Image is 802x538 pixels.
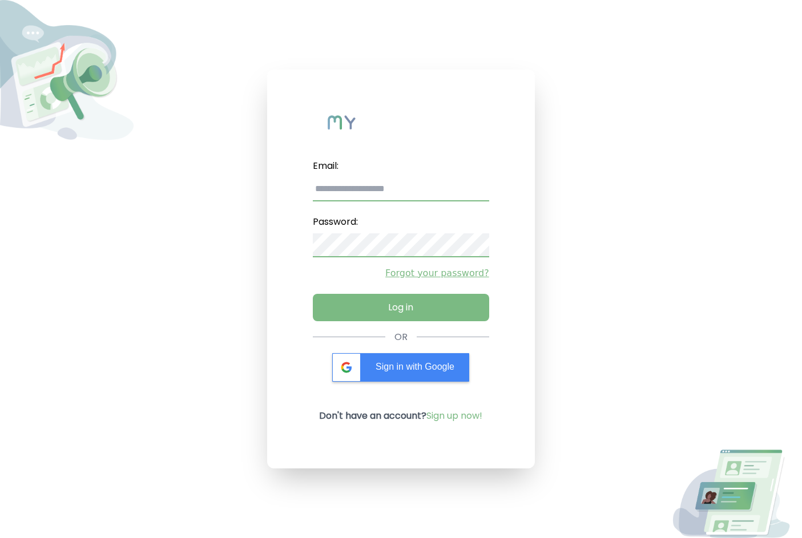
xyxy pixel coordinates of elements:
span: Sign in with Google [376,362,454,371]
img: Login Image2 [668,450,802,538]
img: My Influency [328,115,474,136]
a: Sign up now! [426,409,482,422]
a: Forgot your password? [313,266,489,280]
label: Password: [313,211,489,233]
div: Sign in with Google [332,353,469,382]
button: Log in [313,294,489,321]
p: Don't have an account? [319,409,482,423]
div: OR [394,330,408,344]
label: Email: [313,155,489,177]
